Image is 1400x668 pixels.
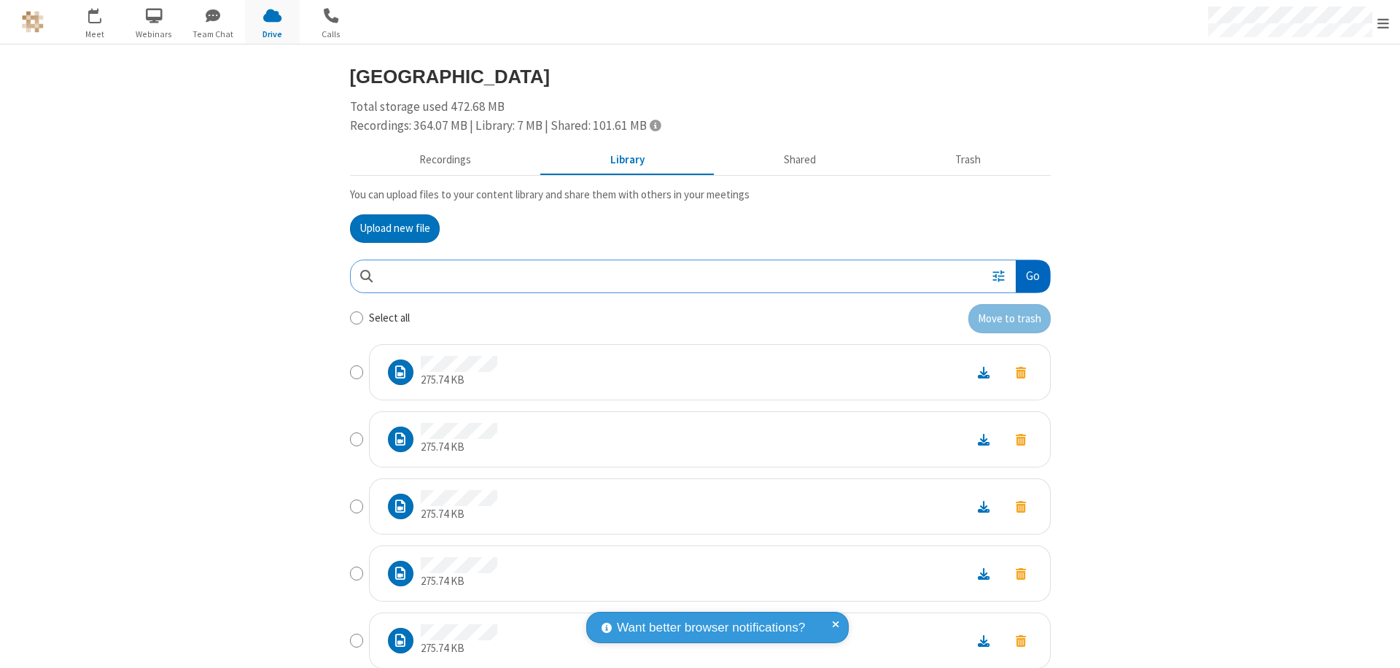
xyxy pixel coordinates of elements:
[1003,362,1039,382] button: Move to trash
[965,632,1003,649] a: Download file
[968,304,1051,333] button: Move to trash
[350,214,440,244] button: Upload new file
[617,618,805,637] span: Want better browser notifications?
[1003,430,1039,449] button: Move to trash
[1003,631,1039,650] button: Move to trash
[22,11,44,33] img: QA Selenium DO NOT DELETE OR CHANGE
[965,498,1003,515] a: Download file
[350,66,1051,87] h3: [GEOGRAPHIC_DATA]
[421,506,497,523] p: 275.74 KB
[127,28,182,41] span: Webinars
[541,147,715,174] button: Content library
[421,640,497,657] p: 275.74 KB
[421,439,497,456] p: 275.74 KB
[304,28,359,41] span: Calls
[245,28,300,41] span: Drive
[98,8,108,19] div: 1
[965,431,1003,448] a: Download file
[186,28,241,41] span: Team Chat
[421,573,497,590] p: 275.74 KB
[965,565,1003,582] a: Download file
[421,372,497,389] p: 275.74 KB
[965,364,1003,381] a: Download file
[350,147,541,174] button: Recorded meetings
[650,119,661,131] span: Totals displayed include files that have been moved to the trash.
[369,310,410,327] label: Select all
[350,187,1051,203] p: You can upload files to your content library and share them with others in your meetings
[1016,260,1049,293] button: Go
[715,147,886,174] button: Shared during meetings
[68,28,122,41] span: Meet
[1003,564,1039,583] button: Move to trash
[350,98,1051,135] div: Total storage used 472.68 MB
[1003,497,1039,516] button: Move to trash
[350,117,1051,136] div: Recordings: 364.07 MB | Library: 7 MB | Shared: 101.61 MB
[886,147,1051,174] button: Trash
